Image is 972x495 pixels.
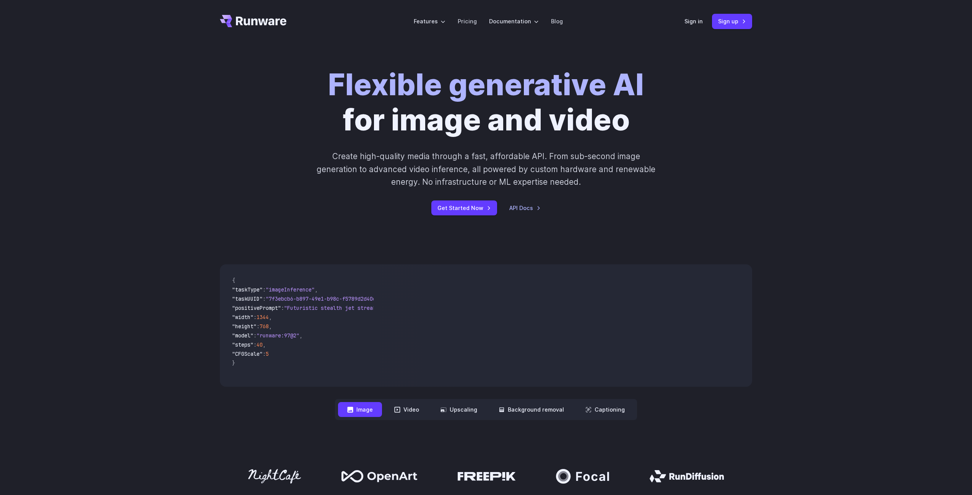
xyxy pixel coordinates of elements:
span: "imageInference" [266,286,315,293]
p: Create high-quality media through a fast, affordable API. From sub-second image generation to adv... [316,150,657,188]
span: 5 [266,350,269,357]
button: Image [338,402,382,417]
span: } [232,360,235,366]
label: Features [414,17,445,26]
span: "7f3ebcb6-b897-49e1-b98c-f5789d2d40d7" [266,295,382,302]
span: : [254,341,257,348]
button: Captioning [576,402,634,417]
a: Pricing [458,17,477,26]
a: Go to / [220,15,286,27]
span: "steps" [232,341,254,348]
label: Documentation [489,17,539,26]
span: "CFGScale" [232,350,263,357]
a: Get Started Now [431,200,497,215]
h1: for image and video [328,67,644,138]
span: 40 [257,341,263,348]
span: : [254,332,257,339]
span: "width" [232,314,254,321]
span: "height" [232,323,257,330]
button: Background removal [489,402,573,417]
button: Upscaling [431,402,486,417]
span: : [263,286,266,293]
span: { [232,277,235,284]
span: "Futuristic stealth jet streaking through a neon-lit cityscape with glowing purple exhaust" [284,304,562,311]
strong: Flexible generative AI [328,67,644,103]
span: , [263,341,266,348]
span: "taskType" [232,286,263,293]
span: "model" [232,332,254,339]
span: : [254,314,257,321]
span: , [299,332,302,339]
span: , [269,323,272,330]
span: "taskUUID" [232,295,263,302]
a: Blog [551,17,563,26]
button: Video [385,402,428,417]
span: : [263,350,266,357]
a: Sign up [712,14,752,29]
span: , [315,286,318,293]
span: : [281,304,284,311]
a: API Docs [509,204,541,212]
span: : [263,295,266,302]
span: , [269,314,272,321]
span: "runware:97@2" [257,332,299,339]
span: : [257,323,260,330]
a: Sign in [684,17,703,26]
span: 1344 [257,314,269,321]
span: 768 [260,323,269,330]
span: "positivePrompt" [232,304,281,311]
